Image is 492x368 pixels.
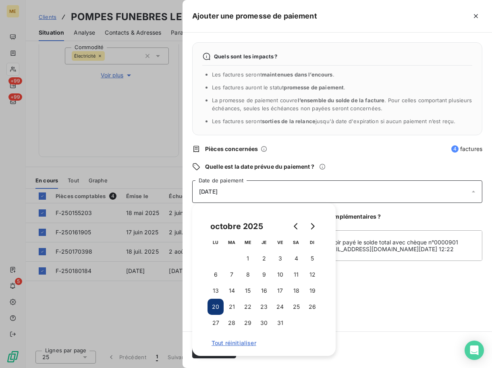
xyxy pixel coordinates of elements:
button: 27 [208,315,224,331]
button: 7 [224,267,240,283]
span: sorties de la relance [262,118,316,124]
button: 13 [208,283,224,299]
button: 30 [256,315,272,331]
span: Pièces concernées [205,145,258,153]
button: 25 [288,299,304,315]
th: lundi [208,234,224,250]
button: 21 [224,299,240,315]
span: l’ensemble du solde de la facture [298,97,385,103]
button: 16 [256,283,272,299]
div: octobre 2025 [208,220,266,233]
button: 29 [240,315,256,331]
span: Les factures auront le statut . [212,84,346,91]
textarea: [PERSON_NAME] [DATE] 14h30 le client indique avoir payé le solde total avec chèque n°0000901 Soci... [192,230,482,261]
span: Les factures seront . [212,71,334,78]
h5: Ajouter une promesse de paiement [192,10,317,22]
button: 19 [304,283,320,299]
button: 6 [208,267,224,283]
span: maintenues dans l’encours [262,71,333,78]
span: Quels sont les impacts ? [214,53,278,60]
button: 1 [240,250,256,267]
th: mardi [224,234,240,250]
button: 11 [288,267,304,283]
button: 3 [272,250,288,267]
button: Go to next month [304,218,320,234]
div: Open Intercom Messenger [465,341,484,360]
button: 8 [240,267,256,283]
button: 9 [256,267,272,283]
button: 23 [256,299,272,315]
th: dimanche [304,234,320,250]
button: 12 [304,267,320,283]
button: 10 [272,267,288,283]
button: 2 [256,250,272,267]
button: 18 [288,283,304,299]
span: factures [451,145,482,153]
span: 4 [451,145,459,153]
th: jeudi [256,234,272,250]
button: 5 [304,250,320,267]
span: [DATE] [199,188,218,195]
button: Go to previous month [288,218,304,234]
button: 14 [224,283,240,299]
button: 22 [240,299,256,315]
button: 24 [272,299,288,315]
th: mercredi [240,234,256,250]
button: 4 [288,250,304,267]
button: 17 [272,283,288,299]
th: vendredi [272,234,288,250]
span: Tout réinitialiser [212,340,316,346]
button: 15 [240,283,256,299]
button: 31 [272,315,288,331]
th: samedi [288,234,304,250]
span: Quelle est la date prévue du paiement ? [205,163,314,171]
span: Les factures seront jusqu'à date d'expiration si aucun paiement n’est reçu. [212,118,455,124]
button: 28 [224,315,240,331]
span: La promesse de paiement couvre . Pour celles comportant plusieurs échéances, seules les échéances... [212,97,472,112]
button: 20 [208,299,224,315]
span: promesse de paiement [284,84,344,91]
button: 26 [304,299,320,315]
